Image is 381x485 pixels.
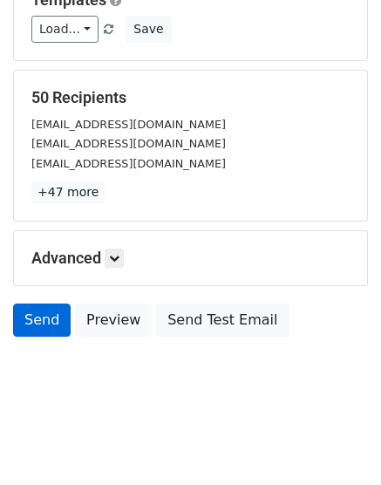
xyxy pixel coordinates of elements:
small: [EMAIL_ADDRESS][DOMAIN_NAME] [31,157,226,170]
small: [EMAIL_ADDRESS][DOMAIN_NAME] [31,118,226,131]
a: Send [13,304,71,337]
h5: Advanced [31,249,350,268]
h5: 50 Recipients [31,88,350,107]
a: Send Test Email [156,304,289,337]
button: Save [126,16,171,43]
small: [EMAIL_ADDRESS][DOMAIN_NAME] [31,137,226,150]
a: +47 more [31,181,105,203]
iframe: Chat Widget [294,401,381,485]
a: Preview [75,304,152,337]
a: Load... [31,16,99,43]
